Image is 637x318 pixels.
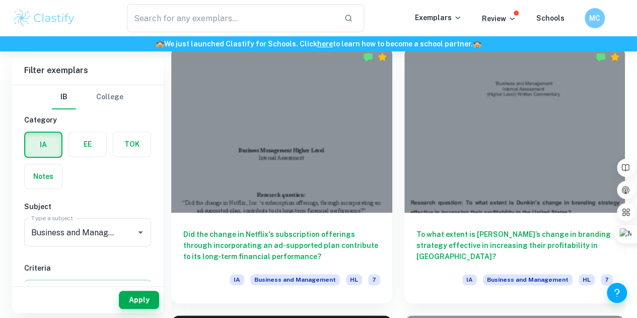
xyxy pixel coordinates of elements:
[52,85,123,109] div: Filter type choice
[69,132,106,156] button: EE
[416,229,613,262] h6: To what extent is [PERSON_NAME]’s change in branding strategy effective in increasing their profi...
[536,14,564,22] a: Schools
[462,274,477,285] span: IA
[377,52,387,62] div: Premium
[2,38,635,49] h6: We just launched Clastify for Schools. Click to learn how to become a school partner.
[25,164,62,188] button: Notes
[482,13,516,24] p: Review
[31,214,73,222] label: Type a subject
[96,85,123,109] button: College
[133,225,148,239] button: Open
[12,56,163,85] h6: Filter exemplars
[127,4,336,32] input: Search for any exemplars...
[171,47,392,303] a: Did the change in Netflix's subscription offerings through incorporating an ad-supported plan con...
[24,280,151,298] button: Select
[24,114,151,125] h6: Category
[363,52,373,62] img: Marked
[473,40,481,48] span: 🏫
[585,8,605,28] button: MC
[589,13,601,24] h6: MC
[183,229,380,262] h6: Did the change in Netflix's subscription offerings through incorporating an ad-supported plan con...
[346,274,362,285] span: HL
[579,274,595,285] span: HL
[25,133,61,157] button: IA
[415,12,462,23] p: Exemplars
[119,291,159,309] button: Apply
[52,85,76,109] button: IB
[24,201,151,212] h6: Subject
[601,274,613,285] span: 7
[404,47,625,303] a: To what extent is [PERSON_NAME]’s change in branding strategy effective in increasing their profi...
[607,283,627,303] button: Help and Feedback
[483,274,573,285] span: Business and Management
[12,8,76,28] img: Clastify logo
[230,274,244,285] span: IA
[24,263,151,274] h6: Criteria
[596,52,606,62] img: Marked
[113,132,151,156] button: TOK
[250,274,340,285] span: Business and Management
[610,52,620,62] div: Premium
[368,274,380,285] span: 7
[156,40,164,48] span: 🏫
[317,40,333,48] a: here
